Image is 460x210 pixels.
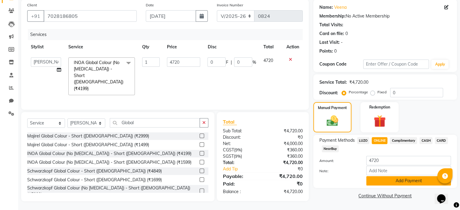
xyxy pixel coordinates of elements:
[27,40,65,54] th: Stylist
[218,160,263,166] div: Total:
[259,40,282,54] th: Total
[223,153,234,159] span: SGST
[65,40,139,54] th: Service
[27,185,197,198] div: Schwarzkopf Global Colour (No [MEDICAL_DATA]) - Short ([DEMOGRAPHIC_DATA]) (₹5999)
[27,168,162,174] div: Schwarzkopf Global Colour - Short ([DEMOGRAPHIC_DATA]) (₹4849)
[252,59,256,66] span: %
[270,166,307,172] div: ₹0
[345,31,348,37] div: 0
[263,160,307,166] div: ₹4,720.00
[366,156,451,165] input: Amount
[263,128,307,134] div: ₹4,720.00
[163,40,204,54] th: Price
[372,137,387,144] span: ONLINE
[235,147,241,152] span: 9%
[27,150,191,157] div: INOA Global Colour (No [MEDICAL_DATA]) - Short ([DEMOGRAPHIC_DATA]) (₹4199)
[235,154,241,159] span: 9%
[369,105,390,110] label: Redemption
[27,2,37,8] label: Client
[319,22,343,28] div: Total Visits:
[435,186,454,204] iframe: chat widget
[366,166,451,175] input: Add Note
[323,114,342,128] img: _cash.svg
[218,189,263,195] div: Balance :
[139,40,163,54] th: Qty
[218,141,263,147] div: Net:
[263,134,307,141] div: ₹0
[419,137,432,144] span: CASH
[315,193,456,199] a: Continue Without Payment
[377,89,387,95] label: Fixed
[110,118,200,128] input: Search or Scan
[44,10,137,22] input: Search by Name/Mobile/Email/Code
[263,173,307,180] div: ₹4,720.00
[366,176,451,186] button: Add Payment
[263,189,307,195] div: ₹4,720.00
[263,180,307,187] div: ₹0
[146,2,154,8] label: Date
[223,147,234,153] span: CGST
[318,105,347,111] label: Manual Payment
[263,58,273,63] span: 4720
[28,29,307,40] div: Services
[319,137,355,144] span: Payment Methods
[263,153,307,160] div: ₹360.00
[319,90,338,96] div: Discount:
[218,180,263,187] div: Paid:
[319,39,340,46] div: Last Visit:
[357,137,370,144] span: LUZO
[334,48,337,54] div: 0
[319,61,363,67] div: Coupon Code
[218,153,263,160] div: ( )
[74,60,123,91] span: INOA Global Colour (No [MEDICAL_DATA]) - Short ([DEMOGRAPHIC_DATA]) (₹4199)
[223,119,237,125] span: Total
[319,13,346,19] div: Membership:
[263,141,307,147] div: ₹4,000.00
[226,59,228,66] span: F
[218,147,263,153] div: ( )
[319,4,333,11] div: Name:
[315,168,362,174] label: Note:
[319,13,451,19] div: No Active Membership
[322,145,339,152] span: NearBuy
[363,60,429,69] input: Enter Offer / Coupon Code
[431,60,449,69] button: Apply
[349,79,368,86] div: ₹4,720.00
[283,40,303,54] th: Action
[89,86,91,91] a: x
[319,31,344,37] div: Card on file:
[204,40,259,54] th: Disc
[27,142,149,148] div: Majirel Global Colour - Short ([DEMOGRAPHIC_DATA]) (₹1499)
[27,10,44,22] button: +91
[218,134,263,141] div: Discount:
[27,159,191,166] div: INOA Global Colour (No [MEDICAL_DATA]) - Short ([DEMOGRAPHIC_DATA]) (₹1599)
[263,147,307,153] div: ₹360.00
[218,166,270,172] a: Add Tip
[349,89,368,95] label: Percentage
[319,79,347,86] div: Service Total:
[27,133,149,139] div: Majirel Global Colour - Short ([DEMOGRAPHIC_DATA]) (₹2999)
[370,114,390,129] img: _gift.svg
[218,173,263,180] div: Payable:
[334,4,347,11] a: Veena
[217,2,243,8] label: Invoice Number
[315,158,362,163] label: Amount:
[27,177,162,183] div: Schwarzkopf Global Colour - Short ([DEMOGRAPHIC_DATA]) (₹1699)
[435,137,448,144] span: CARD
[230,59,232,66] span: |
[319,48,333,54] div: Points:
[341,39,343,46] div: -
[218,128,263,134] div: Sub Total:
[390,137,417,144] span: Complimentary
